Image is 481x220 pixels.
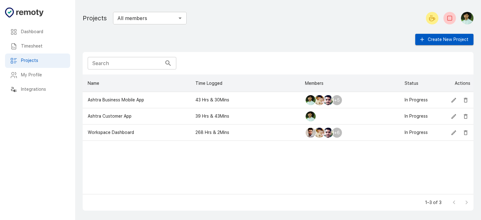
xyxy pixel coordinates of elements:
button: Edit [449,128,458,137]
button: Edit [449,95,458,105]
button: Delete [461,112,470,121]
div: +6 [331,127,343,138]
div: Dashboard [5,25,70,39]
div: Actions [448,74,473,92]
div: Name [83,74,192,92]
div: Status [401,74,448,92]
img: Kashif Shah (Flutter Developer) [306,95,316,105]
h6: Integrations [21,86,65,93]
img: Ihtesham Ahmad [323,128,333,138]
button: Open [176,14,184,23]
h6: My Profile [21,72,65,79]
h6: Projects [21,57,65,64]
button: Kashif Shah (Flutter Developer) [458,9,473,27]
button: Start your break [426,12,438,24]
div: Status [405,74,418,92]
img: Kashif Shah (Flutter Developer) [461,12,473,24]
p: Ashtra Customer App [88,113,132,120]
img: Afaq Ahmad ( Frontend Developer At Ashtra) [306,128,316,138]
p: 39 Hrs & 43Mins [195,113,229,120]
button: Delete [461,128,470,137]
img: Ihtesham Ahmad [323,95,333,105]
button: Delete [461,95,470,105]
p: In Progress [405,97,428,103]
h6: Timesheet [21,43,65,50]
div: Name [88,74,99,92]
div: +5 [331,95,343,106]
p: 268 Hrs & 2Mins [195,129,229,136]
p: 1–3 of 3 [425,199,442,206]
img: Ilyas (SQA Engineer) [314,128,324,138]
div: Timesheet [5,39,70,54]
button: Create New Project [415,34,473,45]
p: Workspace Dashboard [88,129,134,136]
img: Kashif Shah (Flutter Developer) [306,111,316,121]
div: Time Logged [195,74,222,92]
div: My Profile [5,68,70,82]
div: Actions [455,74,470,92]
button: Check-out [443,12,456,24]
p: 43 Hrs & 30Mins [195,97,229,103]
p: Ashtra Business Mobile App [88,97,144,103]
div: Integrations [5,82,70,97]
button: Edit [449,112,458,121]
h6: Dashboard [21,28,65,35]
h1: Projects [83,13,107,23]
p: In Progress [405,113,428,120]
div: Members [302,74,401,92]
div: Projects [5,54,70,68]
div: Members [305,74,323,92]
img: Ilyas (SQA Engineer) [314,95,324,105]
div: Time Logged [192,74,302,92]
p: In Progress [405,129,428,136]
